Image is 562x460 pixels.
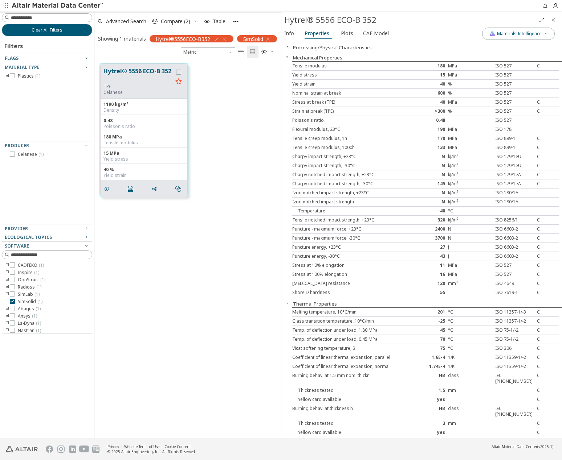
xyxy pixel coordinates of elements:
div: 1190 kg/m³ [103,101,184,107]
span: Inspire [18,270,39,275]
div: HB [403,373,448,384]
a: Privacy [107,444,119,449]
div: 0.48 [403,117,448,123]
span: Celanese [18,152,44,157]
div: Yield stress [103,156,184,162]
div: Tensile modulus [292,63,403,69]
div: 1/K [448,355,493,360]
div: ISO 180/1A [492,199,537,205]
div: °C [448,345,493,351]
div: C [537,309,559,315]
div: Density [103,107,184,113]
button: Close [281,300,293,306]
div: Yield strain [103,173,184,178]
div: MPa [448,99,493,105]
div: C [537,327,559,333]
div: Puncture - maximum force, +23°C [292,226,403,232]
div: N [403,154,448,159]
div: -25 [403,318,448,324]
div: C [537,235,559,241]
span: Info [284,28,294,39]
div: Stress at 10% elongation [292,262,403,268]
div: -40 [403,208,448,214]
div: Burning behav. at thickness h [292,406,403,417]
div: C [537,154,559,159]
div: yes [403,397,448,402]
div: kJ/m² [448,163,493,169]
div: ISO 4649 [492,281,537,286]
p: Celanese [103,90,173,95]
div: ISO 527 [492,72,537,78]
div: ISO 6603-2 [492,235,537,241]
div: MPa [448,136,493,141]
span: Hytrel®5556ECO-B352 [156,36,210,42]
span: Plastics [18,73,40,79]
div: J [448,253,493,259]
span: Radioss [18,284,41,290]
div: Tensile creep modulus, 1h [292,136,403,141]
div: MPa [448,63,493,69]
div: 3 [403,420,448,426]
span: Table [213,19,225,24]
img: Altair Material Data Center [12,2,104,9]
div: Puncture energy, -30°C [292,253,403,259]
div: °C [448,318,493,324]
div: 120 [403,281,448,286]
button: Favorite [173,76,184,88]
div: 1.6E-4 [403,355,448,360]
div: C [537,217,559,223]
div: C [537,420,559,426]
div: MPa [448,272,493,277]
div: MPa [448,262,493,268]
div: 43 [403,253,448,259]
div: Charpy impact strength, -30°C [292,163,403,169]
div: N [403,163,448,169]
div: ISO 527 [492,117,537,123]
span: SimSolid [243,36,263,42]
span: ( 1 ) [38,151,44,157]
div: Tensile notched impact strength, +23°C [292,217,403,223]
div: kJ/m² [448,172,493,178]
div: C [537,181,559,187]
div: 600 [403,90,448,96]
div: 180 [403,63,448,69]
div: C [537,136,559,141]
div: ISO 527 [492,99,537,105]
div: C [537,163,559,169]
span: Temperature [292,208,325,214]
div: mm [448,388,493,393]
i:  [152,18,158,24]
div: C [537,244,559,250]
div: Vicat softening temperature, B [292,345,403,351]
span: ( 1 ) [36,320,41,326]
div: Showing 1 materials [98,35,146,42]
div: ISO 8256/1 [492,217,537,223]
div: °C [448,327,493,333]
div: C [537,388,559,393]
div: 2400 [403,226,448,232]
button: Similar search [172,182,187,196]
div: C [537,364,559,369]
div: [MEDICAL_DATA] resistance [292,281,403,286]
div: J [448,244,493,250]
div: N [448,235,493,241]
div: Yield stress [292,72,403,78]
div: 15 MPa [103,150,184,156]
span: Material Type [5,64,40,70]
span: ( 1 ) [36,306,41,312]
div: kJ/m² [448,190,493,196]
div: ISO 75-1/-2 [492,327,537,333]
button: Full Screen [536,14,547,26]
div: 40 [403,81,448,87]
div: Flexural modulus, 23°C [292,127,403,132]
div: 45 [403,327,448,333]
div: ISO 180/1A [492,190,537,196]
div: mm³ [448,281,493,286]
div: Coefficient of linear thermal expansion, parallel [292,355,403,360]
span: ( 1 ) [32,313,37,319]
i: toogle group [5,320,10,326]
div: © 2025 Altair Engineering, Inc. All Rights Reserved. [107,449,196,454]
span: Ansys [18,313,37,319]
div: C [537,63,559,69]
span: Yellow card available [292,396,341,402]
